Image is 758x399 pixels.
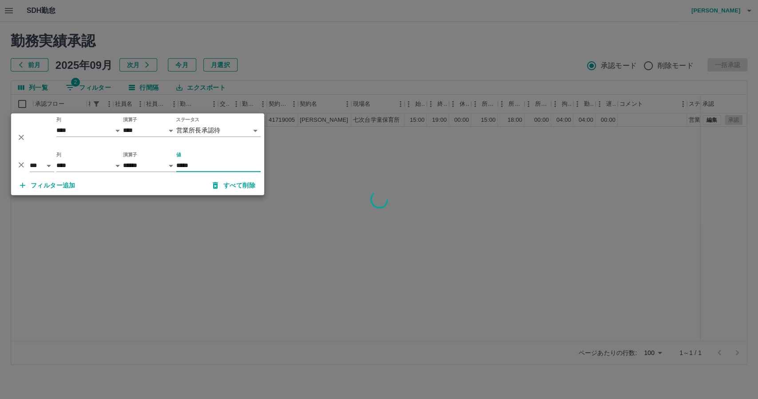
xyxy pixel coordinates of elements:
div: 営業所長承認待 [176,124,261,137]
label: 列 [56,152,61,158]
label: 演算子 [123,152,137,158]
label: 値 [176,152,181,158]
button: 削除 [15,131,28,144]
button: 削除 [15,158,28,172]
label: ステータス [176,116,199,123]
select: 論理演算子 [30,159,54,172]
label: 列 [56,116,61,123]
button: すべて削除 [206,177,262,193]
label: 演算子 [123,116,137,123]
button: フィルター追加 [13,177,83,193]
